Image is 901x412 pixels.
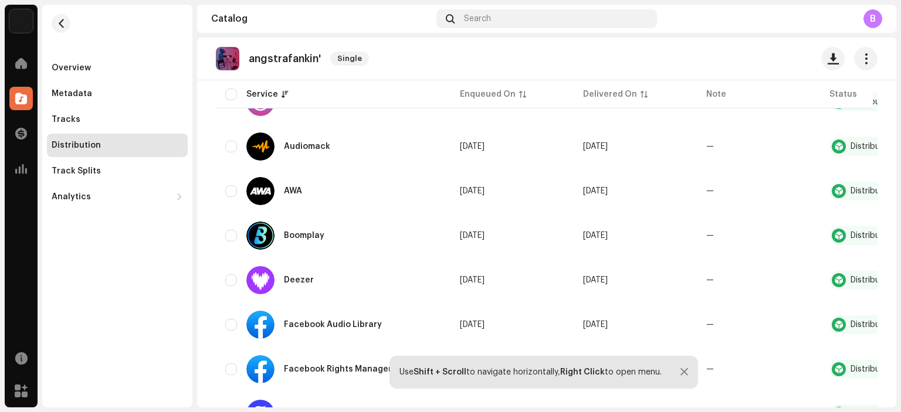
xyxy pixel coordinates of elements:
[284,321,382,329] div: Facebook Audio Library
[399,367,662,377] div: Use to navigate horizontally, to open menu.
[460,142,485,151] span: Oct 5, 2025
[47,56,188,80] re-m-nav-item: Overview
[284,187,302,195] div: AWA
[52,115,80,124] div: Tracks
[706,142,714,151] re-a-table-badge: —
[460,321,485,329] span: Oct 5, 2025
[460,88,516,100] div: Enqueued On
[52,89,92,98] div: Metadata
[706,276,714,284] re-a-table-badge: —
[52,141,101,150] div: Distribution
[583,142,608,151] span: Oct 6, 2025
[414,368,466,376] strong: Shift + Scroll
[9,9,33,33] img: 4d355f5d-9311-46a2-b30d-525bdb8252bf
[851,231,893,240] div: Distributed
[249,53,321,65] p: angstrafankin'
[284,142,330,151] div: Audiomack
[284,231,324,240] div: Boomplay
[851,365,893,373] div: Distributed
[706,365,714,373] re-a-table-badge: —
[851,321,893,329] div: Distributed
[583,321,608,329] span: Oct 6, 2025
[47,134,188,157] re-m-nav-item: Distribution
[52,192,91,202] div: Analytics
[583,276,608,284] span: Oct 6, 2025
[47,82,188,105] re-m-nav-item: Metadata
[47,159,188,183] re-m-nav-item: Track Splits
[216,47,239,70] img: 1ff1b90c-1c7e-461d-919b-3145c394b573
[851,142,893,151] div: Distributed
[706,321,714,329] re-a-table-badge: —
[851,187,893,195] div: Distributed
[583,187,608,195] span: Oct 6, 2025
[560,368,605,376] strong: Right Click
[460,276,485,284] span: Oct 5, 2025
[211,14,432,23] div: Catalog
[246,88,278,100] div: Service
[706,231,714,240] re-a-table-badge: —
[52,166,101,176] div: Track Splits
[706,187,714,195] re-a-table-badge: —
[52,63,91,73] div: Overview
[464,14,491,23] span: Search
[330,52,369,66] span: Single
[284,365,392,373] div: Facebook Rights Manager
[460,231,485,240] span: Oct 5, 2025
[583,88,637,100] div: Delivered On
[583,231,608,240] span: Oct 6, 2025
[47,108,188,131] re-m-nav-item: Tracks
[863,9,882,28] div: B
[460,187,485,195] span: Oct 5, 2025
[284,276,314,284] div: Deezer
[851,276,893,284] div: Distributed
[47,185,188,209] re-m-nav-dropdown: Analytics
